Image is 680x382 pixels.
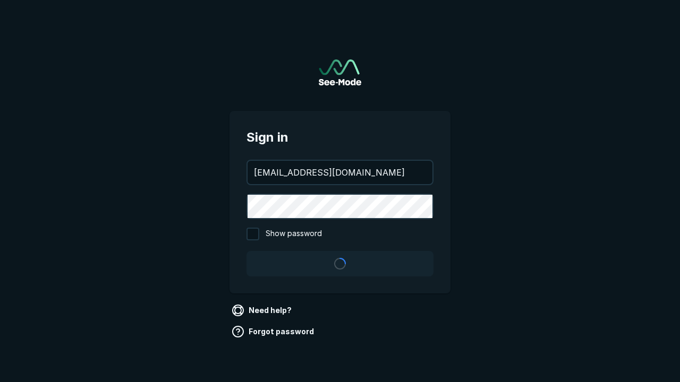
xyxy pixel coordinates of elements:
a: Go to sign in [319,59,361,85]
a: Forgot password [229,323,318,340]
span: Sign in [246,128,433,147]
a: Need help? [229,302,296,319]
span: Show password [266,228,322,240]
input: your@email.com [248,161,432,184]
img: See-Mode Logo [319,59,361,85]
